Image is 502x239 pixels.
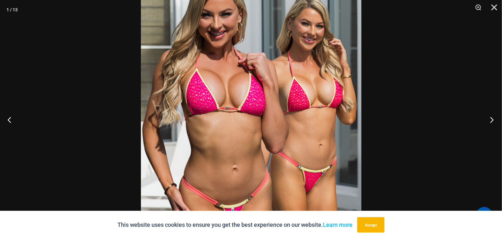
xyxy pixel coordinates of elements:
[357,217,385,233] button: Accept
[117,220,352,230] p: This website uses cookies to ensure you get the best experience on our website.
[6,5,18,14] div: 1 / 13
[478,104,502,136] button: Next
[323,221,352,228] a: Learn more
